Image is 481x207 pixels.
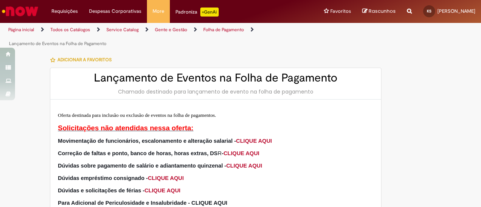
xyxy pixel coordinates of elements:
[427,9,431,14] span: KS
[58,72,374,84] h2: Lançamento de Eventos na Folha de Pagamento
[226,163,262,169] a: CLIQUE AQUI
[89,8,141,15] span: Despesas Corporativas
[58,163,262,169] span: Dúvidas sobre pagamento de salário e adiantamento quinzenal -
[200,8,219,17] p: +GenAi
[58,150,222,156] span: R
[58,88,374,95] div: Chamado destinado para lançamento de evento na folha de pagamento
[203,27,244,33] a: Folha de Pagamento
[8,27,34,33] a: Página inicial
[175,8,219,17] div: Padroniza
[57,57,112,63] span: Adicionar a Favoritos
[106,27,139,33] a: Service Catalog
[330,8,351,15] span: Favoritos
[224,150,260,156] a: CLIQUE AQUI
[58,200,227,206] span: Para Adicional de Periculosidade e Insalubridade - CLIQUE AQUI
[58,112,216,118] span: Oferta destinada para inclusão ou exclusão de eventos na folha de pagamentos.
[6,23,315,51] ul: Trilhas de página
[236,138,272,144] a: CLIQUE AQUI
[145,187,181,193] a: CLIQUE AQUI
[362,8,396,15] a: Rascunhos
[51,8,78,15] span: Requisições
[222,150,259,156] span: -
[155,27,187,33] a: Gente e Gestão
[58,150,218,156] strong: Correção de faltas e ponto, banco de horas, horas extras, DS
[58,187,180,193] span: Dúvidas e solicitações de férias -
[437,8,475,14] span: [PERSON_NAME]
[369,8,396,15] span: Rascunhos
[50,52,116,68] button: Adicionar a Favoritos
[58,124,194,132] span: Solicitações não atendidas nessa oferta:
[9,41,106,47] a: Lançamento de Eventos na Folha de Pagamento
[153,8,164,15] span: More
[50,27,90,33] a: Todos os Catálogos
[148,175,184,181] a: CLIQUE AQUI
[58,138,272,144] span: Movimentação de funcionários, escalonamento e alteração salarial -
[1,4,39,19] img: ServiceNow
[58,175,184,181] span: Dúvidas empréstimo consignado -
